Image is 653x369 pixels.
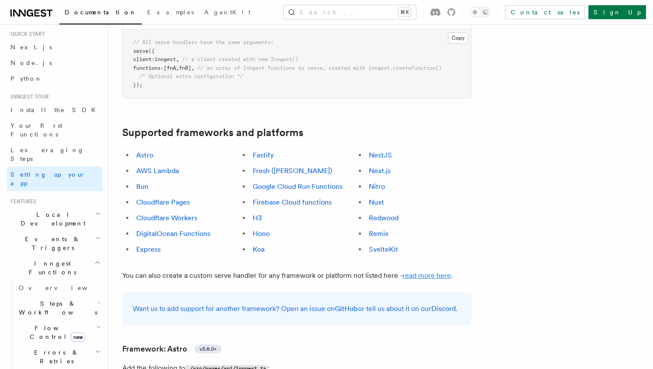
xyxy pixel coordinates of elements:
[136,214,197,222] a: Cloudflare Workers
[369,198,384,206] a: Nuxt
[15,348,95,366] span: Errors & Retries
[199,3,256,24] a: AgentKit
[10,75,42,82] span: Python
[253,229,270,238] a: Hono
[7,210,95,228] span: Local Development
[10,44,52,51] span: Next.js
[335,304,358,313] a: GitHub
[10,147,84,162] span: Leveraging Steps
[136,182,148,191] a: Bun
[179,65,191,71] span: fnB]
[151,56,155,62] span: :
[148,48,155,54] span: ({
[204,9,251,16] span: AgentKit
[7,39,103,55] a: Next.js
[10,122,62,138] span: Your first Functions
[71,332,85,342] span: new
[139,73,243,79] span: /* Optional extra configuration */
[253,198,332,206] a: Firebase Cloud functions
[15,280,103,296] a: Overview
[176,65,179,71] span: ,
[199,345,217,352] span: v3.8.0+
[7,231,103,256] button: Events & Triggers
[369,182,385,191] a: Nitro
[142,3,199,24] a: Examples
[369,229,388,238] a: Remix
[7,71,103,86] a: Python
[122,270,471,282] p: You can also create a custom serve handler for any framework or platform not listed here - .
[253,245,265,253] a: Koa
[7,102,103,118] a: Install the SDK
[402,271,451,280] a: read more here
[253,151,274,159] a: Fastify
[369,245,398,253] a: SvelteKit
[65,9,137,16] span: Documentation
[15,299,97,317] span: Steps & Workflows
[7,198,36,205] span: Features
[369,151,392,159] a: NestJS
[431,304,456,313] a: Discord
[136,167,179,175] a: AWS Lambda
[10,59,52,66] span: Node.js
[7,256,103,280] button: Inngest Functions
[133,48,148,54] span: serve
[284,5,416,19] button: Search...⌘K
[253,214,262,222] a: H3
[133,82,142,88] span: });
[470,7,491,17] button: Toggle dark mode
[7,31,45,38] span: Quick start
[164,65,176,71] span: [fnA
[191,65,194,71] span: ,
[7,207,103,231] button: Local Development
[505,5,585,19] a: Contact sales
[15,324,96,341] span: Flow Control
[10,106,101,113] span: Install the SDK
[15,345,103,369] button: Errors & Retries
[59,3,142,24] a: Documentation
[399,8,411,17] kbd: ⌘K
[122,343,222,355] a: Framework: Astrov3.8.0+
[147,9,194,16] span: Examples
[253,167,332,175] a: Fresh ([PERSON_NAME])
[133,303,461,315] p: Want us to add support for another framework? Open an issue on or tell us about it on our .
[136,198,190,206] a: Cloudflare Pages
[7,167,103,191] a: Setting up your app
[7,93,49,100] span: Inngest tour
[182,56,298,62] span: // a client created with new Inngest()
[369,214,399,222] a: Redwood
[136,245,161,253] a: Express
[7,55,103,71] a: Node.js
[369,167,391,175] a: Next.js
[448,32,468,44] button: Copy
[7,142,103,167] a: Leveraging Steps
[19,284,109,291] span: Overview
[197,65,442,71] span: // an array of Inngest functions to serve, created with inngest.createFunction()
[10,171,86,187] span: Setting up your app
[133,56,151,62] span: client
[161,65,164,71] span: :
[136,151,153,159] a: Astro
[176,56,179,62] span: ,
[7,118,103,142] a: Your first Functions
[7,259,94,277] span: Inngest Functions
[588,5,646,19] a: Sign Up
[15,320,103,345] button: Flow Controlnew
[122,126,303,139] a: Supported frameworks and platforms
[15,296,103,320] button: Steps & Workflows
[136,229,210,238] a: DigitalOcean Functions
[133,65,161,71] span: functions
[7,235,95,252] span: Events & Triggers
[253,182,343,191] a: Google Cloud Run Functions
[133,39,274,45] span: // All serve handlers have the same arguments:
[155,56,176,62] span: inngest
